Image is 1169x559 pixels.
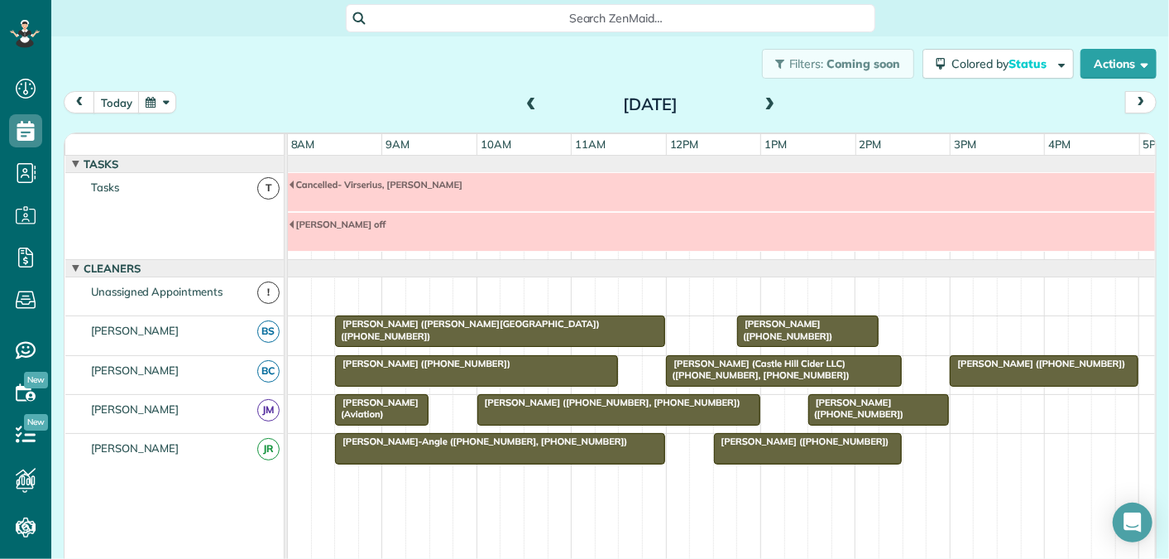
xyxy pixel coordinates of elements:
[572,137,609,151] span: 11am
[951,137,980,151] span: 3pm
[257,360,280,383] span: BC
[334,318,600,341] span: [PERSON_NAME] ([PERSON_NAME][GEOGRAPHIC_DATA]) ([PHONE_NUMBER])
[761,137,790,151] span: 1pm
[88,285,226,298] span: Unassigned Appointments
[24,372,48,388] span: New
[257,320,280,343] span: BS
[257,282,280,304] span: !
[922,49,1074,79] button: Colored byStatus
[667,137,702,151] span: 12pm
[64,91,95,113] button: prev
[826,56,901,71] span: Coming soon
[80,157,122,171] span: Tasks
[288,137,319,151] span: 8am
[1009,56,1049,71] span: Status
[1125,91,1157,113] button: next
[257,177,280,200] span: T
[288,179,463,190] span: Cancelled- Virserius, [PERSON_NAME]
[547,95,754,113] h2: [DATE]
[807,397,904,420] span: [PERSON_NAME] ([PHONE_NUMBER])
[856,137,885,151] span: 2pm
[334,436,628,447] span: [PERSON_NAME]-Angle ([PHONE_NUMBER], [PHONE_NUMBER])
[382,137,413,151] span: 9am
[334,358,511,369] span: [PERSON_NAME] ([PHONE_NUMBER])
[93,91,140,113] button: today
[288,219,387,230] span: [PERSON_NAME] off
[88,402,183,416] span: [PERSON_NAME]
[257,399,280,422] span: JM
[88,441,183,455] span: [PERSON_NAME]
[334,397,419,420] span: [PERSON_NAME] (Aviation)
[80,262,144,275] span: Cleaners
[88,364,183,377] span: [PERSON_NAME]
[477,397,741,408] span: [PERSON_NAME] ([PHONE_NUMBER], [PHONE_NUMBER])
[24,414,48,431] span: New
[1045,137,1074,151] span: 4pm
[1080,49,1157,79] button: Actions
[713,436,890,447] span: [PERSON_NAME] ([PHONE_NUMBER])
[477,137,515,151] span: 10am
[1140,137,1169,151] span: 5pm
[1113,503,1152,542] div: Open Intercom Messenger
[949,358,1126,369] span: [PERSON_NAME] ([PHONE_NUMBER])
[88,324,183,337] span: [PERSON_NAME]
[88,181,122,194] span: Tasks
[665,358,850,381] span: [PERSON_NAME] (Castle Hill Cider LLC) ([PHONE_NUMBER], [PHONE_NUMBER])
[257,438,280,460] span: JR
[789,56,824,71] span: Filters:
[736,318,833,341] span: [PERSON_NAME] ([PHONE_NUMBER])
[951,56,1052,71] span: Colored by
